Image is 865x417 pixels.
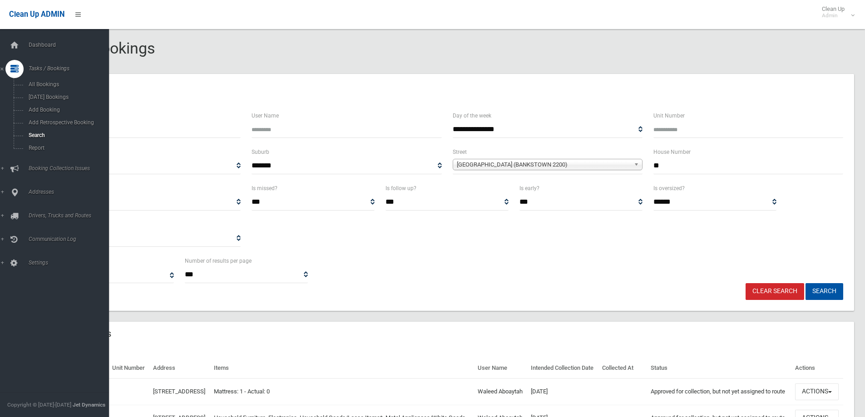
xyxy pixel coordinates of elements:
[26,189,116,195] span: Addresses
[26,145,108,151] span: Report
[474,378,527,405] td: Waleed Aboaytah
[795,383,839,400] button: Actions
[9,10,64,19] span: Clean Up ADMIN
[26,94,108,100] span: [DATE] Bookings
[519,183,539,193] label: Is early?
[185,256,252,266] label: Number of results per page
[474,358,527,378] th: User Name
[598,358,647,378] th: Collected At
[647,358,791,378] th: Status
[149,358,210,378] th: Address
[527,378,598,405] td: [DATE]
[527,358,598,378] th: Intended Collection Date
[252,183,277,193] label: Is missed?
[653,111,685,121] label: Unit Number
[653,147,691,157] label: House Number
[7,402,71,408] span: Copyright © [DATE]-[DATE]
[647,378,791,405] td: Approved for collection, but not yet assigned to route
[26,107,108,113] span: Add Booking
[653,183,685,193] label: Is oversized?
[453,147,467,157] label: Street
[73,402,105,408] strong: Jet Dynamics
[817,5,854,19] span: Clean Up
[26,81,108,88] span: All Bookings
[746,283,804,300] a: Clear Search
[252,111,279,121] label: User Name
[791,358,843,378] th: Actions
[210,378,474,405] td: Mattress: 1 - Actual: 0
[386,183,416,193] label: Is follow up?
[252,147,269,157] label: Suburb
[26,42,116,48] span: Dashboard
[26,236,116,242] span: Communication Log
[210,358,474,378] th: Items
[26,260,116,266] span: Settings
[822,12,845,19] small: Admin
[153,388,205,395] a: [STREET_ADDRESS]
[26,132,108,138] span: Search
[26,165,116,172] span: Booking Collection Issues
[806,283,843,300] button: Search
[26,65,116,72] span: Tasks / Bookings
[26,119,108,126] span: Add Retrospective Booking
[453,111,491,121] label: Day of the week
[26,212,116,219] span: Drivers, Trucks and Routes
[457,159,630,170] span: [GEOGRAPHIC_DATA] (BANKSTOWN 2200)
[109,358,149,378] th: Unit Number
